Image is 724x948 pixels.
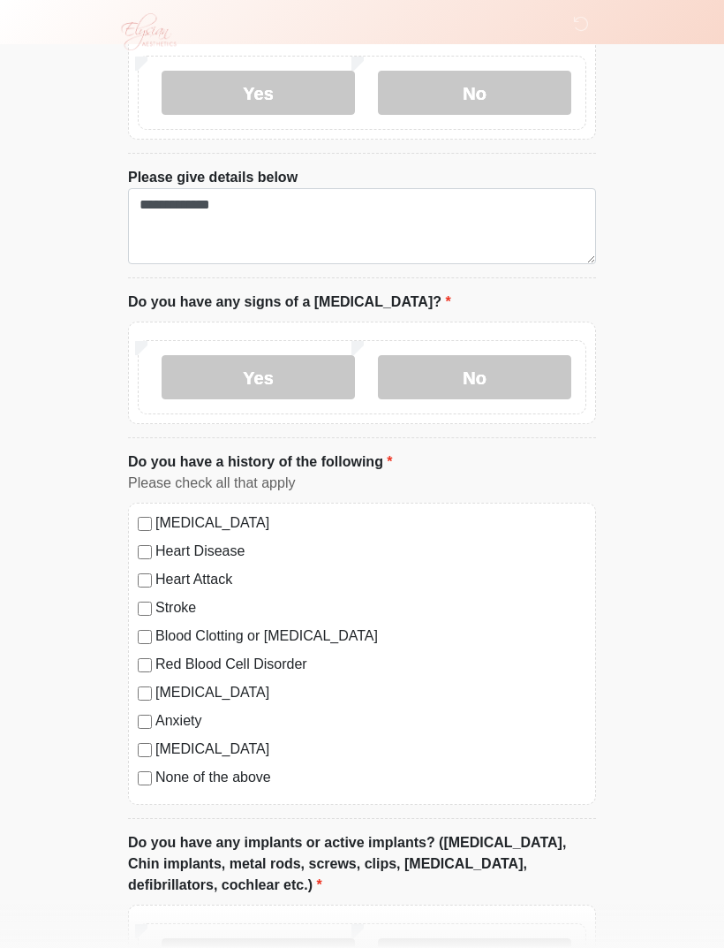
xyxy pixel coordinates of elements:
label: Do you have any implants or active implants? ([MEDICAL_DATA], Chin implants, metal rods, screws, ... [128,832,596,896]
label: [MEDICAL_DATA] [155,512,586,534]
label: No [378,355,571,399]
label: [MEDICAL_DATA] [155,682,586,703]
input: Stroke [138,602,152,616]
label: Anxiety [155,710,586,732]
label: [MEDICAL_DATA] [155,739,586,760]
label: Heart Attack [155,569,586,590]
input: None of the above [138,771,152,785]
label: Blood Clotting or [MEDICAL_DATA] [155,626,586,647]
input: Anxiety [138,715,152,729]
label: Heart Disease [155,541,586,562]
div: Please check all that apply [128,473,596,494]
label: Stroke [155,597,586,618]
img: Elysian Aesthetics Logo [110,13,185,50]
label: Yes [162,355,355,399]
input: Red Blood Cell Disorder [138,658,152,672]
label: Do you have any signs of a [MEDICAL_DATA]? [128,292,451,313]
label: None of the above [155,767,586,788]
input: [MEDICAL_DATA] [138,517,152,531]
label: Please give details below [128,167,298,188]
input: Heart Attack [138,573,152,588]
label: Red Blood Cell Disorder [155,654,586,675]
input: [MEDICAL_DATA] [138,743,152,757]
input: [MEDICAL_DATA] [138,686,152,701]
input: Blood Clotting or [MEDICAL_DATA] [138,630,152,644]
label: No [378,71,571,115]
label: Do you have a history of the following [128,451,393,473]
input: Heart Disease [138,545,152,559]
label: Yes [162,71,355,115]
